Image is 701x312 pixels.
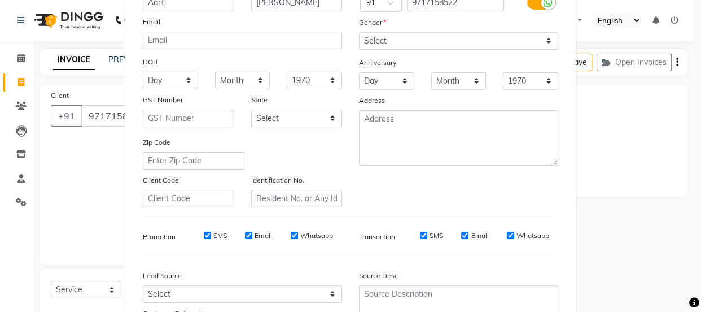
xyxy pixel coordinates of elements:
label: Gender [359,18,386,28]
label: Lead Source [143,271,182,281]
label: Email [471,231,488,241]
input: GST Number [143,110,234,127]
label: Transaction [359,232,395,242]
label: SMS [430,231,443,241]
label: Whatsapp [300,231,333,241]
input: Client Code [143,190,234,207]
label: State [251,95,268,105]
label: Email [143,17,160,27]
label: Promotion [143,232,176,242]
label: Email [255,231,272,241]
label: Zip Code [143,137,170,148]
label: Address [359,96,385,106]
label: DOB [143,57,157,67]
input: Email [143,32,342,49]
input: Resident No. or Any Id [251,190,343,207]
label: Whatsapp [516,231,549,241]
label: SMS [213,231,227,241]
label: GST Number [143,95,183,105]
label: Client Code [143,175,179,185]
label: Source Desc [359,271,398,281]
input: Enter Zip Code [143,152,244,170]
label: Anniversary [359,58,396,68]
label: Identification No. [251,175,304,185]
